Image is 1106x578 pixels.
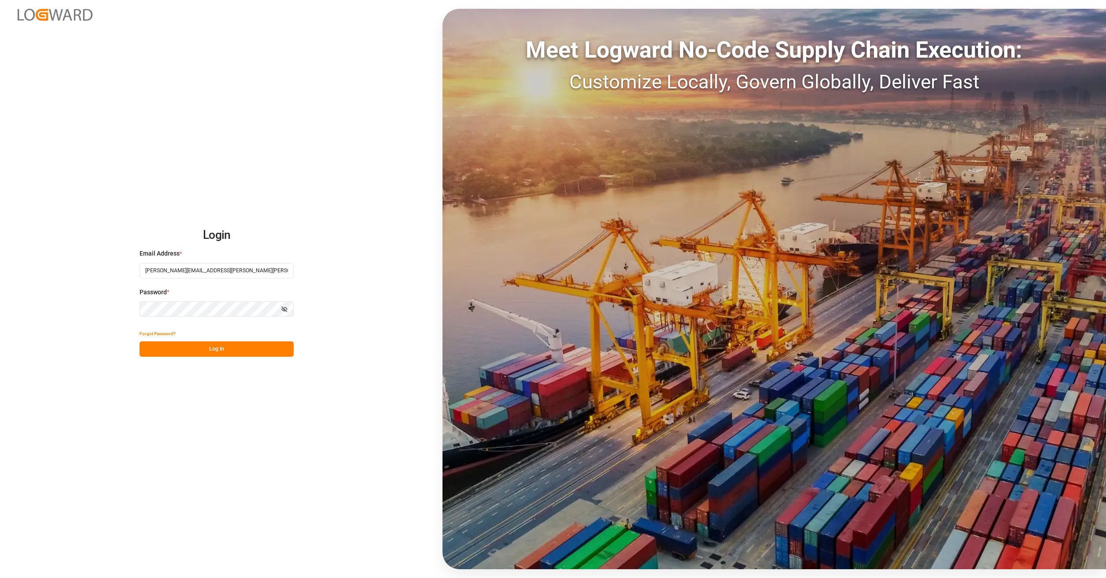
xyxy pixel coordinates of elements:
img: Logward_new_orange.png [18,9,92,21]
button: Log In [140,341,294,357]
div: Customize Locally, Govern Globally, Deliver Fast [442,67,1106,96]
span: Email Address [140,249,180,258]
span: Password [140,288,167,297]
input: Enter your email [140,263,294,278]
div: Meet Logward No-Code Supply Chain Execution: [442,33,1106,67]
button: Forgot Password? [140,326,176,341]
h2: Login [140,221,294,249]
